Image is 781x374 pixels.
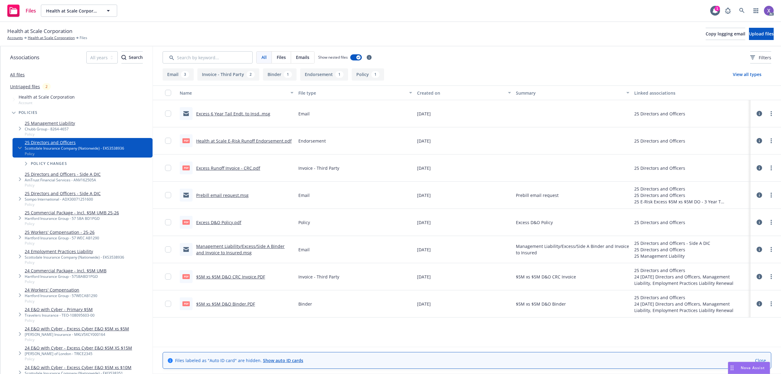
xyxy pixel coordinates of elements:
span: pdf [182,220,190,224]
button: Binder [263,68,297,81]
span: Policy [25,221,119,226]
button: Upload files [749,28,774,40]
button: Policy [352,68,384,81]
input: Select all [165,90,171,96]
a: more [768,219,775,226]
a: Management Liability/Excess/Side A Binder and Invoice to Insured.msg [196,243,285,256]
button: File type [296,85,415,100]
span: Policy [25,260,124,265]
div: 1 [371,71,380,78]
span: Health at Scale Corporation [19,94,75,100]
div: 25 Directors and Officers [634,138,685,144]
span: Binder [298,301,312,307]
a: $5M xs $5M D&O CRC Invoice.PDF [196,274,265,280]
input: Toggle Row Selected [165,111,171,117]
a: more [768,110,775,117]
span: Emails [296,54,309,60]
div: 24 [DATE] Directors and Officers, Management Liability, Employment Practices Liability Renewal [634,274,748,286]
a: 24 E&O with Cyber - Excess Cyber E&O $5M XS $15M [25,345,132,351]
input: Toggle Row Selected [165,138,171,144]
div: [PERSON_NAME] Insurance - MKLV5XCY000164 [25,332,129,337]
a: Close [755,357,766,364]
a: more [768,164,775,172]
span: [DATE] [417,301,431,307]
span: Policy [25,202,101,207]
button: Nova Assist [728,362,770,374]
span: Policy [25,318,95,323]
a: Files [5,2,38,19]
span: [DATE] [417,219,431,226]
span: Invoice - Third Party [298,165,339,171]
span: Endorsement [298,138,326,144]
div: [PERSON_NAME] of London - TRICE2345 [25,351,132,356]
button: View all types [723,68,771,81]
div: 24 [DATE] Directors and Officers, Management Liability, Employment Practices Liability Renewal [634,301,748,314]
span: [DATE] [417,246,431,253]
span: Files [277,54,286,60]
span: [DATE] [417,165,431,171]
div: 2 [247,71,255,78]
span: Policy [25,337,129,342]
span: Filters [759,54,771,61]
input: Toggle Row Selected [165,165,171,171]
span: Files [26,8,36,13]
button: Copy logging email [706,28,745,40]
a: Excess D&O Policy.pdf [196,220,241,225]
span: [DATE] [417,138,431,144]
a: more [768,246,775,253]
span: Policy [25,132,75,137]
span: Account [19,100,75,105]
button: SearchSearch [121,51,143,64]
span: PDF [182,274,190,279]
button: Invoice - Third Party [197,68,259,81]
a: 24 E&O with Cyber - Primary $5M [25,306,95,313]
div: 25 Directors and Officers - Side A DIC [634,240,710,246]
span: Policy [25,151,124,156]
span: Policy changes [31,162,67,165]
span: $5M xs $5M D&O CRC Invoice [516,274,576,280]
div: 25 Directors and Officers [634,294,748,301]
span: Prebill email request [516,192,559,198]
a: 24 Employment Practices Liability [25,248,124,255]
span: Email [298,246,310,253]
button: Filters [750,51,771,64]
div: 25 Directors and Officers [634,267,748,274]
div: 25 Management Liability [634,253,710,259]
div: 25 Directors and Officers [634,192,726,198]
input: Toggle Row Selected [165,192,171,198]
button: Health at Scale Corporation [41,5,117,17]
div: Scottsdale Insurance Company (Nationwide) - EKS3538936 [25,255,124,260]
a: Prebill email request.msg [196,192,249,198]
div: 25 Directors and Officers [634,246,710,253]
a: 24 Commercial Package - Incl. $5M UMB [25,267,106,274]
span: Policy [25,241,99,246]
button: Created on [415,85,513,100]
div: Travelers Insurance - TEO-108095603-00 [25,313,95,318]
div: 1 [335,71,344,78]
div: Summary [516,90,623,96]
div: Chubb Group - 8264-4657 [25,126,75,132]
a: Health at Scale E-Risk Runoff Endorsement.pdf [196,138,292,144]
span: Associations [10,53,39,61]
div: Hartford Insurance Group - 57SBABD1PGD [25,274,106,279]
a: Accounts [7,35,23,41]
span: [DATE] [417,192,431,198]
span: pdf [182,165,190,170]
div: 1 [714,6,720,11]
a: Excess Runoff Invoice - CRC.pdf [196,165,260,171]
div: Hartford Insurance Group - 57 WEC AB1290 [25,235,99,241]
input: Toggle Row Selected [165,246,171,252]
a: 25 Directors and Officers [25,139,124,146]
a: 25 Directors and Officers - Side A DIC [25,171,101,177]
a: more [768,137,775,144]
div: Created on [417,90,504,96]
div: 25 E-Risk Excess $5M xs $5M DO - 3 Year Tail [634,198,726,205]
a: All files [10,72,25,78]
span: PDF [182,301,190,306]
a: Untriaged files [10,83,40,90]
span: Health at Scale Corporation [7,27,72,35]
button: Linked associations [632,85,750,100]
a: 24 E&O with Cyber - Excess Cyber E&O $5M xs $10M [25,364,131,371]
a: Search [736,5,748,17]
span: Show nested files [318,55,348,60]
